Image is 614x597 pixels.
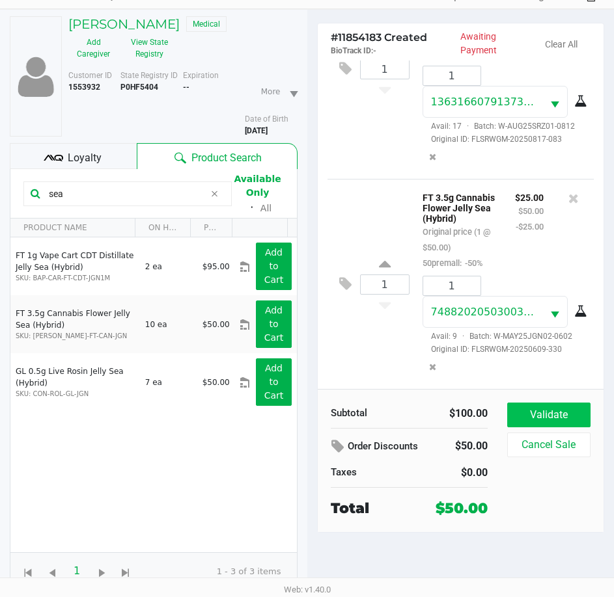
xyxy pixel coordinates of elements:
div: Subtotal [331,406,400,421]
p: FT 3.5g Cannabis Flower Jelly Sea (Hybrid) [423,189,495,224]
div: Total [331,497,416,519]
span: BioTrack ID: [331,46,373,55]
span: Avail: 17 Batch: W-AUG25SRZ01-0812 [423,122,575,131]
td: 10 ea [139,295,197,353]
p: SKU: [PERSON_NAME]-FT-CAN-JGN [16,331,134,341]
span: State Registry ID [120,71,178,80]
span: Avail: 9 Batch: W-MAY25JGN02-0602 [423,332,572,341]
span: 1363166079137396 [431,96,537,108]
button: Remove the package from the orderLine [424,145,441,169]
th: ON HAND [135,219,190,237]
span: Loyalty [68,150,102,166]
span: Go to the next page [89,558,114,583]
app-button-loader: Add to Cart [264,247,284,285]
span: · [462,122,474,131]
small: -$25.00 [516,222,544,232]
div: Order Discounts [331,435,429,458]
span: Original ID: FLSRWGM-20250609-330 [423,343,584,355]
button: All [260,202,272,215]
td: 7 ea [139,353,197,411]
small: $50.00 [518,206,544,216]
span: Go to the next page [94,565,110,581]
span: Go to the last page [113,558,138,583]
span: Go to the last page [118,565,134,581]
th: PRODUCT NAME [10,219,135,237]
p: SKU: BAP-CAR-FT-CDT-JGN1M [16,273,134,283]
span: Date of Birth [245,114,288,124]
button: Select [542,86,567,117]
span: Original ID: FLSRWGM-20250817-083 [423,133,584,145]
span: - [373,46,376,55]
button: Cancel Sale [507,432,591,457]
button: Add to Cart [256,300,291,348]
span: $95.00 [202,262,230,271]
button: Validate [507,403,591,427]
span: Go to the first page [20,565,36,581]
button: View State Registry [119,32,173,64]
div: Taxes [331,465,400,480]
p: Awaiting Payment [460,30,532,57]
span: · [457,332,469,341]
b: P0HF5404 [120,83,158,92]
span: Customer ID [68,71,112,80]
b: -- [183,83,189,92]
li: More [256,75,302,108]
span: Page 1 [64,559,89,583]
span: Go to the previous page [40,558,64,583]
button: Clear All [545,38,578,51]
button: Remove the package from the orderLine [424,355,441,379]
button: Add Caregiver [68,32,119,64]
span: Web: v1.40.0 [284,585,331,594]
p: $25.00 [515,189,544,203]
td: 2 ea [139,237,197,295]
span: 11854183 Created [331,31,427,44]
div: $0.00 [419,465,488,481]
span: ᛫ [244,202,260,214]
small: 50premall: [423,258,482,268]
app-button-loader: Add to Cart [264,305,284,343]
div: $50.00 [448,435,487,457]
button: Add to Cart [256,358,291,406]
span: Go to the previous page [44,565,61,581]
p: SKU: CON-ROL-GL-JGN [16,389,134,399]
h5: [PERSON_NAME] [68,16,180,32]
kendo-pager-info: 1 - 3 of 3 items [148,565,281,578]
td: FT 1g Vape Cart CDT Distillate Jelly Sea (Hybrid) [10,237,139,295]
span: 7488202050300333 [431,306,537,318]
button: Select [542,297,567,327]
span: Product Search [191,150,262,166]
b: 1553932 [68,83,100,92]
span: Medical [186,16,227,32]
app-button-loader: Add to Cart [264,363,284,401]
b: [DATE] [245,126,268,135]
span: More [261,86,281,98]
div: Data table [10,219,297,552]
span: $50.00 [202,378,230,387]
td: GL 0.5g Live Rosin Jelly Sea (Hybrid) [10,353,139,411]
span: # [331,31,338,44]
div: $50.00 [436,497,488,519]
small: Original price (1 @ $50.00) [423,227,490,252]
button: Add to Cart [256,243,291,290]
span: -50% [462,258,482,268]
input: Scan or Search Products to Begin [44,184,205,204]
span: Go to the first page [16,558,40,583]
span: $50.00 [202,320,230,329]
td: FT 3.5g Cannabis Flower Jelly Sea (Hybrid) [10,295,139,353]
th: PRICE [190,219,232,237]
span: Expiration [183,71,219,80]
div: $100.00 [419,406,488,421]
